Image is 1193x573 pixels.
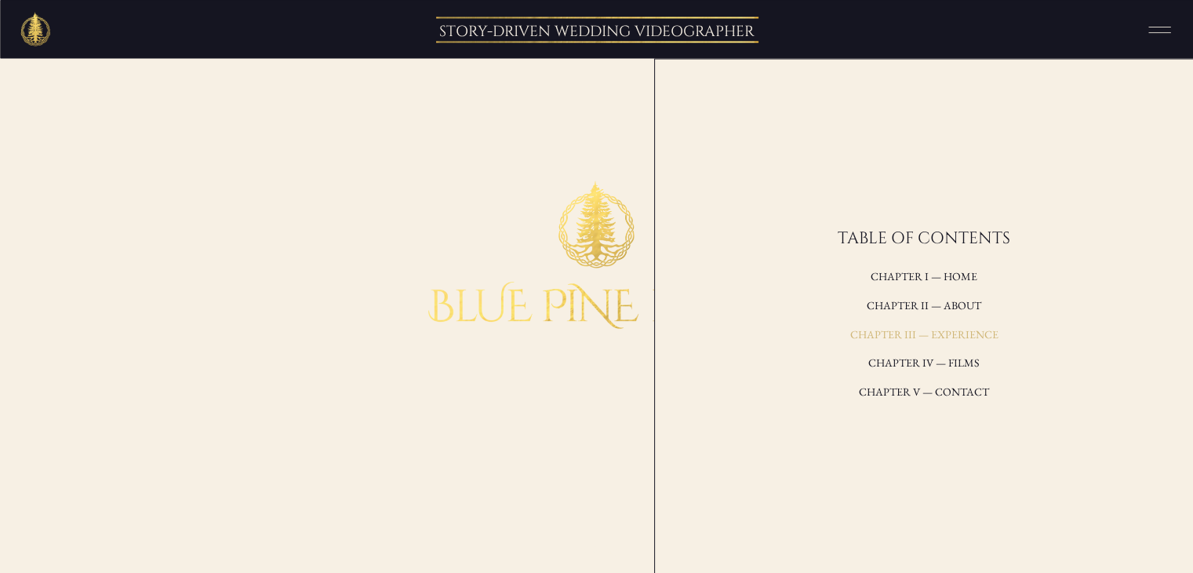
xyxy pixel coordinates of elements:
[740,353,1109,374] a: Chapter IV — films
[751,267,1099,288] a: Chapter i — home
[740,296,1109,317] a: Chapter II — about
[559,543,635,557] p: 01
[740,325,1109,346] a: Chapter III — experience
[436,22,758,38] h1: STORY-DRIVEN WEDDING VIDEOGRAPHER
[740,382,1109,403] a: Chapter V — contact
[722,229,1127,246] h2: table of contents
